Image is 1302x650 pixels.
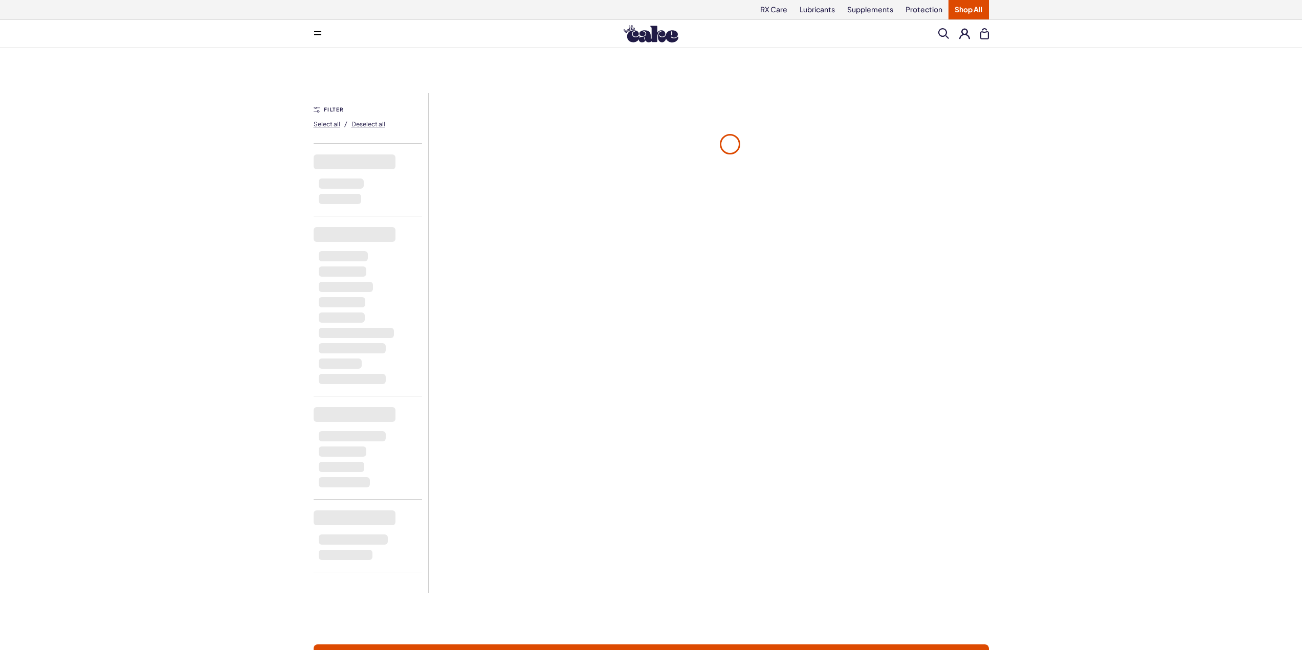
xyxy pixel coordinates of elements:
img: Hello Cake [624,25,678,42]
span: Select all [314,120,340,128]
button: Select all [314,116,340,132]
button: Deselect all [351,116,385,132]
span: Deselect all [351,120,385,128]
span: / [344,119,347,128]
